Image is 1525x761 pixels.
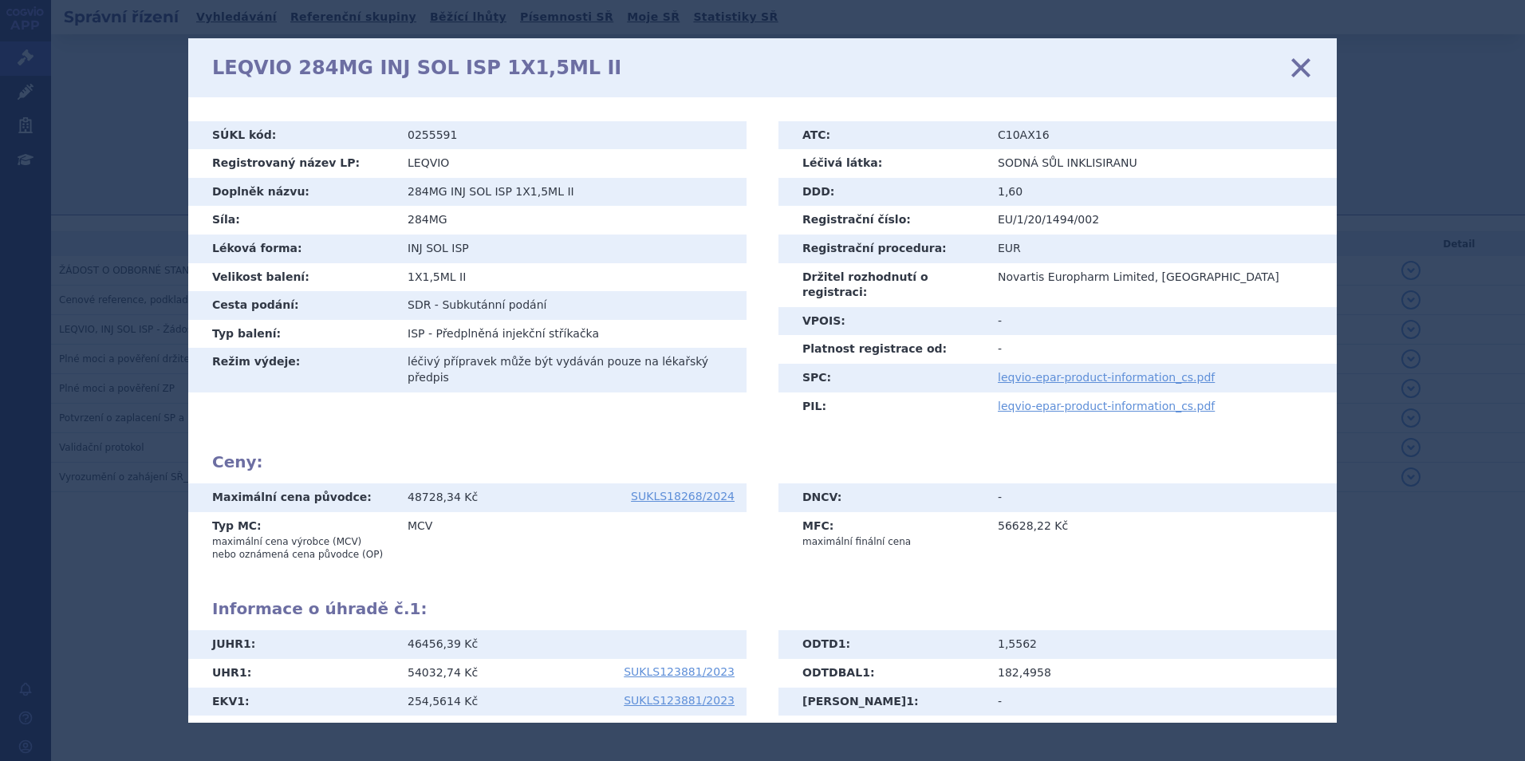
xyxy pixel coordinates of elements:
th: [PERSON_NAME] : [778,688,986,716]
td: - [986,335,1337,364]
td: 0255591 [396,121,747,150]
td: 284MG INJ SOL ISP 1X1,5ML II [396,178,747,207]
a: leqvio-epar-product-information_cs.pdf [998,400,1215,412]
td: - [986,483,1337,512]
td: C10AX16 [986,121,1337,150]
span: 54032,74 Kč [408,666,478,679]
span: SDR [408,298,431,311]
td: - [986,307,1337,336]
td: EUR [986,235,1337,263]
td: 1,5562 [986,630,1337,659]
td: 56628,22 Kč [986,512,1337,555]
span: 254,5614 Kč [408,695,478,708]
th: ODTDBAL : [778,659,986,688]
td: Novartis Europharm Limited, [GEOGRAPHIC_DATA] [986,263,1337,307]
a: SUKLS123881/2023 [624,695,735,706]
span: 1 [234,723,242,735]
td: EU/1/20/1494/002 [986,206,1337,235]
th: Velikost balení: [188,263,396,292]
h1: LEQVIO 284MG INJ SOL ISP 1X1,5ML II [212,57,621,80]
th: Registrační procedura: [778,235,986,263]
p: maximální finální cena [802,535,974,548]
td: MCV [396,512,747,568]
th: Léková forma: [188,235,396,263]
th: Režim výdeje: [188,348,396,392]
span: Předplněná injekční stříkačka [435,327,599,340]
span: 1 [243,637,251,650]
td: 182,4958 [986,659,1337,688]
h2: Ceny: [212,452,1313,471]
th: Maximální cena původce: [188,483,396,512]
th: Typ balení: [188,320,396,349]
th: Doplněk názvu: [188,178,396,207]
th: Typ MC: [188,512,396,568]
a: zavřít [1289,56,1313,80]
span: 1 [906,695,914,708]
th: DDD: [778,178,986,207]
th: Platnost registrace od: [778,335,986,364]
th: ODTD : [778,630,986,659]
th: EKV : [188,688,396,716]
th: VPOIS: [778,307,986,336]
th: JUHR : [188,630,396,659]
th: LIM : [188,716,396,744]
th: Léčivá látka: [778,149,986,178]
span: Subkutánní podání [442,298,546,311]
td: INJ SOL ISP [396,235,747,263]
span: ISP [408,327,424,340]
th: ATC: [778,121,986,150]
span: 1 [862,666,870,679]
span: 48728,34 Kč [408,491,478,503]
h2: Informace o úhradě č. : [212,599,1313,618]
td: léčivý přípravek může být vydáván pouze na lékařský předpis [396,348,747,392]
td: AE [396,716,747,744]
th: Registrační číslo: [778,206,986,235]
span: - [435,298,439,311]
span: 1 [410,599,421,618]
th: Síla: [188,206,396,235]
td: 1,60 [986,178,1337,207]
td: 1X1,5ML II [396,263,747,292]
span: 1 [838,637,846,650]
span: 1 [239,666,247,679]
th: PIL: [778,392,986,421]
td: LEQVIO [396,149,747,178]
td: 46456,39 Kč [396,630,747,659]
th: SPC: [778,364,986,392]
th: UHR : [188,659,396,688]
td: - [986,688,1337,716]
a: SUKLS123881/2023 [624,666,735,677]
a: SUKLS18268/2024 [631,491,735,502]
th: SÚKL kód: [188,121,396,150]
th: Registrovaný název LP: [188,149,396,178]
th: MFC: [778,512,986,555]
a: leqvio-epar-product-information_cs.pdf [998,371,1215,384]
span: 1 [237,695,245,708]
th: Držitel rozhodnutí o registraci: [778,263,986,307]
th: Cesta podání: [188,291,396,320]
td: 284MG [396,206,747,235]
span: - [428,327,432,340]
th: DNCV: [778,483,986,512]
td: SODNÁ SŮL INKLISIRANU [986,149,1337,178]
p: maximální cena výrobce (MCV) nebo oznámená cena původce (OP) [212,535,384,561]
